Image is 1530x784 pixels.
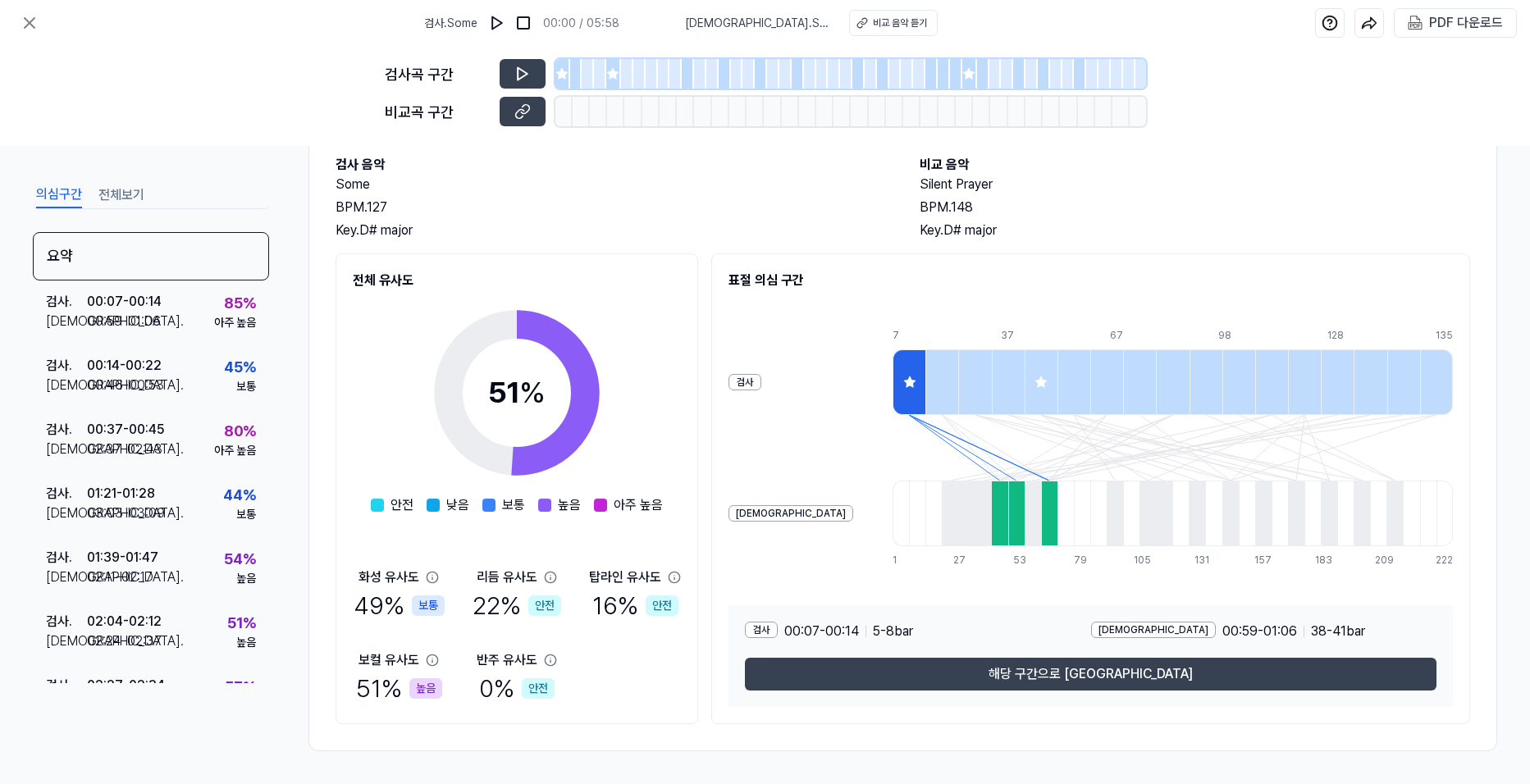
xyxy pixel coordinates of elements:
[46,676,87,695] div: 검사 .
[893,553,909,567] div: 1
[33,232,269,280] div: 요약
[412,595,445,616] div: 보통
[522,678,555,699] div: 안전
[46,356,87,376] div: 검사 .
[473,587,561,624] div: 22 %
[214,442,256,459] div: 아주 높음
[519,375,546,410] span: %
[236,506,256,523] div: 보통
[224,356,256,378] div: 45 %
[614,495,663,515] span: 아주 높음
[784,622,859,641] span: 00:07 - 00:14
[224,292,256,314] div: 85 %
[236,634,256,651] div: 높음
[592,587,678,624] div: 16 %
[528,595,561,616] div: 안전
[87,631,162,651] div: 02:24 - 02:37
[46,376,87,395] div: [DEMOGRAPHIC_DATA] .
[1001,328,1034,343] div: 37
[920,198,1471,217] div: BPM. 148
[745,622,778,638] div: 검사
[87,376,164,395] div: 00:46 - 00:53
[1110,328,1143,343] div: 67
[1091,622,1216,638] div: [DEMOGRAPHIC_DATA]
[558,495,581,515] span: 높음
[224,420,256,442] div: 80 %
[224,548,256,570] div: 54 %
[214,314,256,331] div: 아주 높음
[1429,12,1503,34] div: PDF 다운로드
[227,612,256,634] div: 51 %
[225,676,256,698] div: 57 %
[359,567,419,587] div: 화성 유사도
[489,15,505,31] img: play
[728,374,761,390] div: 검사
[336,155,887,175] h2: 검사 음악
[46,504,87,523] div: [DEMOGRAPHIC_DATA] .
[46,612,87,631] div: 검사 .
[87,312,161,331] div: 00:59 - 01:06
[953,553,970,567] div: 27
[87,548,158,567] div: 01:39 - 01:47
[87,420,164,440] div: 00:37 - 00:45
[1436,328,1453,343] div: 135
[1254,553,1271,567] div: 157
[87,612,162,631] div: 02:04 - 02:12
[336,175,887,194] h2: Some
[223,484,256,506] div: 44 %
[385,101,490,123] div: 비교곡 구간
[477,650,537,670] div: 반주 유사도
[920,175,1471,194] h2: Silent Prayer
[87,292,162,312] div: 00:07 - 00:14
[515,15,532,31] img: stop
[87,504,165,523] div: 03:03 - 03:09
[46,440,87,459] div: [DEMOGRAPHIC_DATA] .
[46,567,87,587] div: [DEMOGRAPHIC_DATA] .
[728,505,853,522] div: [DEMOGRAPHIC_DATA]
[1134,553,1150,567] div: 105
[1322,15,1338,31] img: help
[1436,553,1453,567] div: 222
[543,15,619,32] div: 00:00 / 05:58
[1404,9,1506,37] button: PDF 다운로드
[502,495,525,515] span: 보통
[1218,328,1251,343] div: 98
[488,371,546,415] div: 51
[920,221,1471,240] div: Key. D# major
[1327,328,1360,343] div: 128
[98,182,144,208] button: 전체보기
[1315,553,1331,567] div: 183
[356,670,442,707] div: 51 %
[87,567,153,587] div: 02:11 - 02:17
[1375,553,1391,567] div: 209
[1074,553,1090,567] div: 79
[1361,15,1377,31] img: share
[873,16,927,30] div: 비교 음악 듣기
[409,678,442,699] div: 높음
[873,622,913,641] span: 5 - 8 bar
[385,63,490,85] div: 검사곡 구간
[46,484,87,504] div: 검사 .
[354,587,445,624] div: 49 %
[849,10,938,36] button: 비교 음악 듣기
[46,312,87,331] div: [DEMOGRAPHIC_DATA] .
[646,595,678,616] div: 안전
[1013,553,1030,567] div: 53
[359,650,419,670] div: 보컬 유사도
[390,495,413,515] span: 안전
[920,155,1471,175] h2: 비교 음악
[353,271,681,290] h2: 전체 유사도
[46,631,87,651] div: [DEMOGRAPHIC_DATA] .
[36,182,82,208] button: 의심구간
[424,15,477,32] span: 검사 . Some
[728,271,1453,290] h2: 표절 의심 구간
[1408,16,1423,30] img: PDF Download
[1311,622,1365,641] span: 38 - 41 bar
[236,378,256,395] div: 보통
[87,440,162,459] div: 02:37 - 02:43
[336,221,887,240] div: Key. D# major
[745,658,1436,691] button: 해당 구간으로 [GEOGRAPHIC_DATA]
[46,548,87,567] div: 검사 .
[236,570,256,587] div: 높음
